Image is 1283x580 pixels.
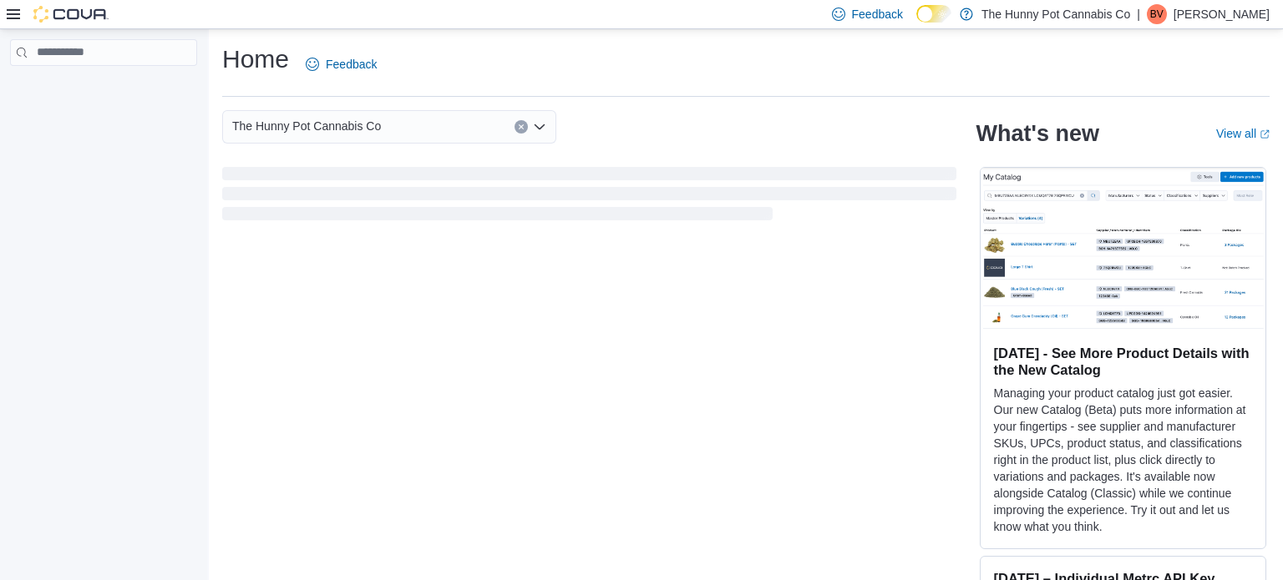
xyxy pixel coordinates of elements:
[515,120,528,134] button: Clear input
[994,345,1252,378] h3: [DATE] - See More Product Details with the New Catalog
[326,56,377,73] span: Feedback
[222,43,289,76] h1: Home
[33,6,109,23] img: Cova
[852,6,903,23] span: Feedback
[1174,4,1270,24] p: [PERSON_NAME]
[1260,129,1270,139] svg: External link
[981,4,1130,24] p: The Hunny Pot Cannabis Co
[299,48,383,81] a: Feedback
[976,120,1099,147] h2: What's new
[994,385,1252,535] p: Managing your product catalog just got easier. Our new Catalog (Beta) puts more information at yo...
[1147,4,1167,24] div: Brittney Vincelette
[533,120,546,134] button: Open list of options
[222,170,956,224] span: Loading
[1216,127,1270,140] a: View allExternal link
[10,69,197,109] nav: Complex example
[916,5,951,23] input: Dark Mode
[232,116,381,136] span: The Hunny Pot Cannabis Co
[1137,4,1140,24] p: |
[1150,4,1164,24] span: BV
